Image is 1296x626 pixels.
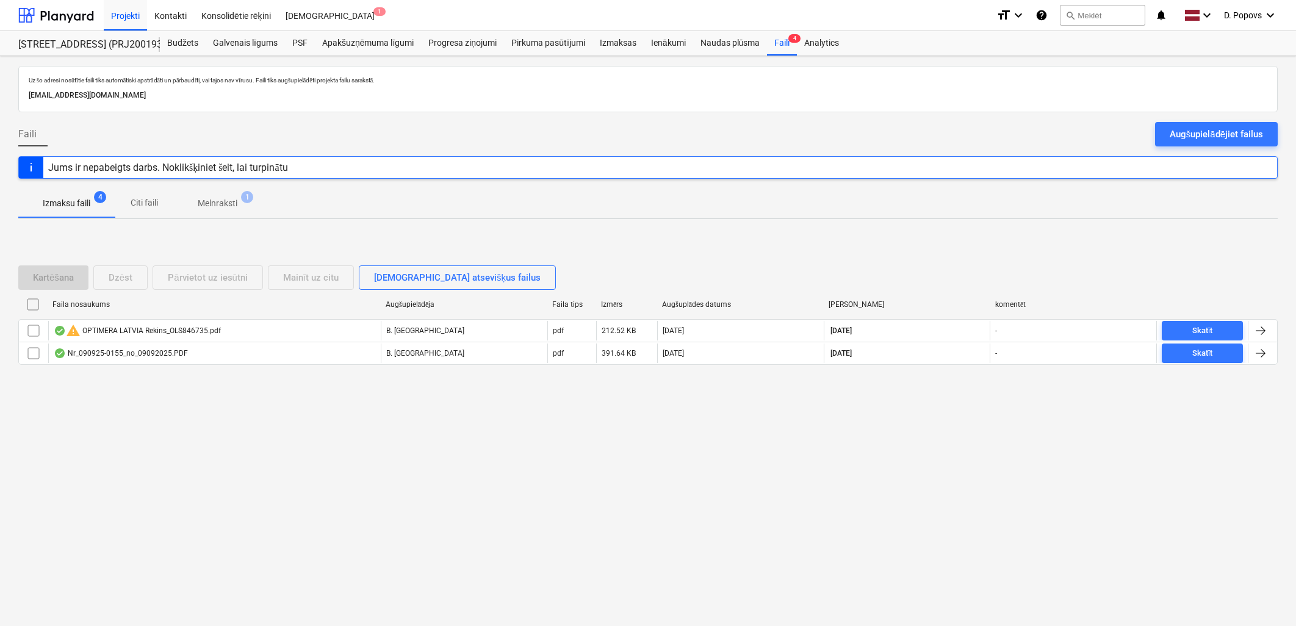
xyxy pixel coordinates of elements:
div: [DEMOGRAPHIC_DATA] atsevišķus failus [374,270,541,286]
span: [DATE] [829,348,853,359]
p: Citi faili [129,196,159,209]
div: Jums ir nepabeigts darbs. Noklikšķiniet šeit, lai turpinātu [48,162,288,173]
span: [DATE] [829,326,853,336]
i: notifications [1155,8,1167,23]
p: Izmaksu faili [43,197,90,210]
i: keyboard_arrow_down [1200,8,1214,23]
span: 4 [94,191,106,203]
div: OPTIMERA LATVIA Rekins_OLS846735.pdf [54,323,221,338]
div: Augšupielādējiet failus [1170,126,1263,142]
p: Uz šo adresi nosūtītie faili tiks automātiski apstrādāti un pārbaudīti, vai tajos nav vīrusu. Fai... [29,76,1267,84]
div: Augšupielādēja [386,300,542,309]
div: [DATE] [663,349,684,358]
span: 1 [373,7,386,16]
p: B. [GEOGRAPHIC_DATA] [386,348,464,359]
span: warning [66,323,81,338]
a: Budžets [160,31,206,56]
button: [DEMOGRAPHIC_DATA] atsevišķus failus [359,265,556,290]
div: Skatīt [1192,324,1213,338]
a: Apakšuzņēmuma līgumi [315,31,421,56]
div: 212.52 KB [602,326,636,335]
div: Augšuplādes datums [662,300,819,309]
div: 391.64 KB [602,349,636,358]
div: Faila nosaukums [52,300,376,309]
a: Galvenais līgums [206,31,285,56]
button: Skatīt [1162,321,1243,340]
div: komentēt [995,300,1152,309]
p: [EMAIL_ADDRESS][DOMAIN_NAME] [29,89,1267,102]
button: Augšupielādējiet failus [1155,122,1278,146]
iframe: Chat Widget [1235,567,1296,626]
div: Faili [767,31,797,56]
a: Progresa ziņojumi [421,31,504,56]
div: - [995,349,997,358]
div: OCR pabeigts [54,348,66,358]
div: [DATE] [663,326,684,335]
a: PSF [285,31,315,56]
i: Zināšanu pamats [1035,8,1048,23]
span: 4 [788,34,801,43]
span: search [1065,10,1075,20]
span: Faili [18,127,37,142]
a: Naudas plūsma [693,31,768,56]
i: format_size [996,8,1011,23]
i: keyboard_arrow_down [1011,8,1026,23]
div: Skatīt [1192,347,1213,361]
button: Meklēt [1060,5,1145,26]
div: [STREET_ADDRESS] (PRJ2001934) 2601941 [18,38,145,51]
div: pdf [553,326,564,335]
div: Faila tips [552,300,591,309]
span: 1 [241,191,253,203]
div: pdf [553,349,564,358]
i: keyboard_arrow_down [1263,8,1278,23]
a: Ienākumi [644,31,693,56]
button: Skatīt [1162,344,1243,363]
a: Pirkuma pasūtījumi [504,31,592,56]
div: OCR pabeigts [54,326,66,336]
div: - [995,326,997,335]
a: Analytics [797,31,846,56]
p: B. [GEOGRAPHIC_DATA] [386,326,464,336]
a: Faili4 [767,31,797,56]
span: D. Popovs [1224,10,1262,20]
a: Izmaksas [592,31,644,56]
p: Melnraksti [198,197,237,210]
div: [PERSON_NAME] [829,300,985,309]
div: Izmērs [601,300,652,309]
div: Nr_090925-0155_no_09092025.PDF [54,348,188,358]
